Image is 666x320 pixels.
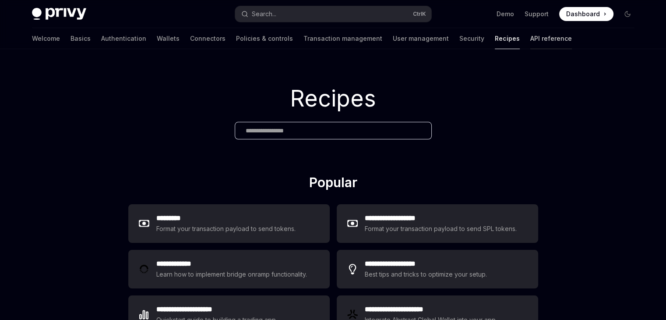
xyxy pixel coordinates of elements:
a: Demo [497,10,514,18]
div: Search... [252,9,276,19]
div: Learn how to implement bridge onramp functionality. [156,269,315,280]
span: Dashboard [566,10,600,18]
a: Policies & controls [236,28,293,49]
h2: Popular [128,174,538,194]
a: **** **** ***Learn how to implement bridge onramp functionality. [128,250,330,288]
a: Support [525,10,549,18]
span: Ctrl K [413,11,426,18]
a: Recipes [495,28,520,49]
a: Security [459,28,484,49]
img: dark logo [32,8,86,20]
a: Transaction management [303,28,382,49]
div: Format your transaction payload to send SPL tokens. [365,224,524,234]
a: Basics [70,28,91,49]
button: Open search [235,6,431,22]
a: Wallets [157,28,180,49]
div: Format your transaction payload to send tokens. [156,224,302,234]
a: User management [393,28,449,49]
a: **** ****Format your transaction payload to send tokens. [128,204,330,243]
button: Toggle dark mode [620,7,634,21]
a: Welcome [32,28,60,49]
a: Connectors [190,28,226,49]
a: Authentication [101,28,146,49]
div: Best tips and tricks to optimize your setup. [365,269,493,280]
a: API reference [530,28,572,49]
a: Dashboard [559,7,613,21]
